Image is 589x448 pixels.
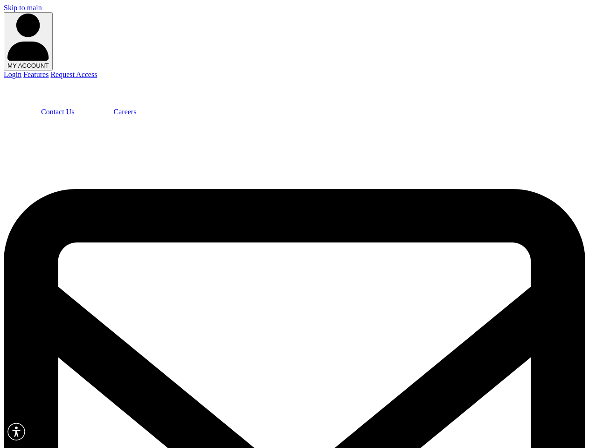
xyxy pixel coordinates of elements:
img: Beacon Funding Careers [76,79,112,114]
button: MY ACCOUNT [4,12,53,70]
a: Contact Us [4,108,76,116]
a: Login [4,70,21,78]
img: Beacon Funding chat [4,79,39,114]
a: Features [23,70,49,78]
span: Careers [114,108,137,116]
span: Contact Us [41,108,75,116]
a: Request Access [50,70,97,78]
a: Careers [76,108,137,116]
a: Skip to main [4,4,42,12]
